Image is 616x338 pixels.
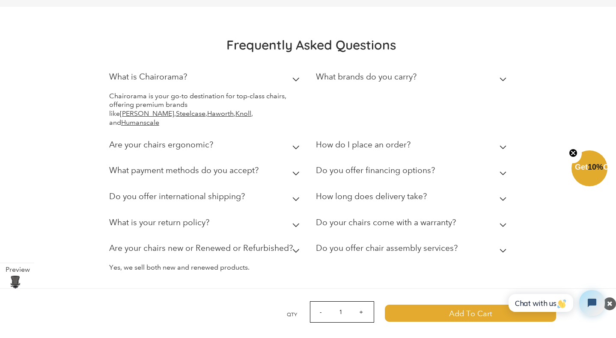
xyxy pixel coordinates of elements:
[571,151,607,187] div: Get10%OffClose teaser
[109,212,303,238] summary: What is your return policy?
[316,159,510,185] summary: Do you offer financing options?
[109,237,303,263] summary: Are your chairs new or Renewed or Refurbished?
[109,66,303,92] summary: What is Chairorama?
[565,144,582,163] button: Close teaser
[109,185,303,212] summary: Do you offer international shipping?
[316,237,510,263] summary: Do you offer chair assembly services?
[109,37,513,53] h2: Frequently Asked Questions
[316,134,510,160] summary: How do I place an order?
[316,217,456,227] h2: Do your chairs come with a warranty?
[207,109,234,118] a: Haworth
[176,109,205,118] a: Steelcase
[109,92,303,127] p: Chairorama is your go-to destination for top-class chairs, offering premium brands like , , , , and
[109,134,303,160] summary: Are your chairs ergonomic?
[109,159,303,185] summary: What payment methods do you accept?
[120,109,174,118] a: [PERSON_NAME]
[588,163,603,171] span: 10%
[316,185,510,212] summary: How long does delivery take?
[316,243,458,253] h2: Do you offer chair assembly services?
[109,243,293,253] h2: Are your chairs new or Renewed or Refurbished?
[109,191,245,201] h2: Do you offer international shipping?
[109,72,187,82] h2: What is Chairorama?
[316,191,427,201] h2: How long does delivery take?
[109,140,213,150] h2: Are your chairs ergonomic?
[121,118,159,126] a: Humanscale
[109,165,259,175] h2: What payment methods do you accept?
[316,212,510,238] summary: Do your chairs come with a warranty?
[109,217,209,227] h2: What is your return policy?
[109,263,303,272] p: Yes, we sell both new and renewed products.
[316,165,435,175] h2: Do you offer financing options?
[575,163,614,171] span: Get Off
[499,283,612,323] iframe: Tidio Chat
[316,140,411,150] h2: How do I place an order?
[316,72,417,82] h2: What brands do you carry?
[316,66,510,92] summary: What brands do you carry?
[235,109,251,118] a: Knoll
